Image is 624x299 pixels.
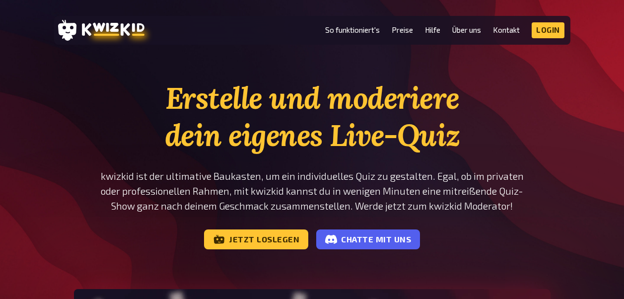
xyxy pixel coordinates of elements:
[425,26,440,34] a: Hilfe
[204,229,308,249] a: Jetzt loslegen
[325,26,380,34] a: So funktioniert's
[493,26,520,34] a: Kontakt
[74,169,551,214] p: kwizkid ist der ultimative Baukasten, um ein individuelles Quiz zu gestalten. Egal, ob im private...
[74,79,551,154] h1: Erstelle und moderiere dein eigenes Live-Quiz
[316,229,420,249] a: Chatte mit uns
[452,26,481,34] a: Über uns
[392,26,413,34] a: Preise
[532,22,564,38] a: Login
